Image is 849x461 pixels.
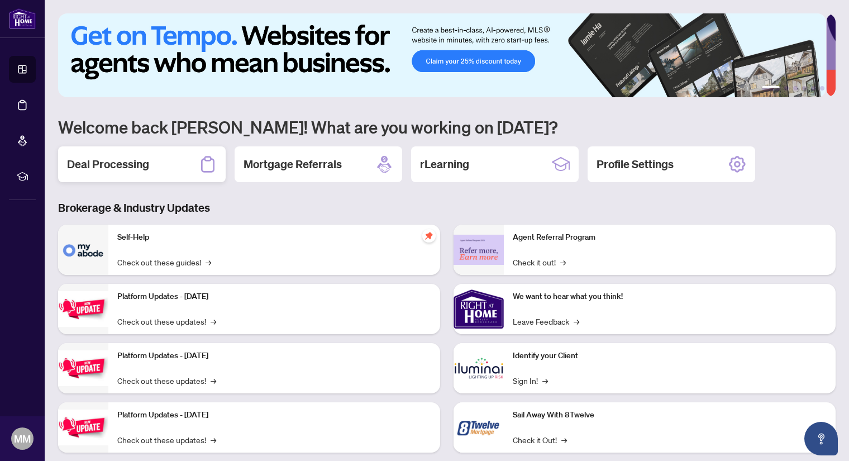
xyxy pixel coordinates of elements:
p: Agent Referral Program [513,231,827,244]
h2: Profile Settings [597,156,674,172]
span: → [560,256,566,268]
span: → [206,256,211,268]
span: → [542,374,548,387]
a: Check it out!→ [513,256,566,268]
button: 3 [793,86,798,91]
a: Check out these updates!→ [117,315,216,327]
span: MM [14,431,31,446]
p: We want to hear what you think! [513,291,827,303]
span: → [211,315,216,327]
span: → [561,434,567,446]
img: Agent Referral Program [454,235,504,265]
img: Identify your Client [454,343,504,393]
h3: Brokerage & Industry Updates [58,200,836,216]
img: Slide 0 [58,13,826,97]
h2: rLearning [420,156,469,172]
button: Open asap [804,422,838,455]
p: Self-Help [117,231,431,244]
span: → [211,434,216,446]
p: Platform Updates - [DATE] [117,409,431,421]
p: Platform Updates - [DATE] [117,291,431,303]
img: Self-Help [58,225,108,275]
span: pushpin [422,229,436,243]
img: Platform Updates - July 8, 2025 [58,350,108,386]
img: Platform Updates - June 23, 2025 [58,410,108,445]
img: logo [9,8,36,29]
p: Platform Updates - [DATE] [117,350,431,362]
a: Check out these guides!→ [117,256,211,268]
img: Platform Updates - July 21, 2025 [58,291,108,326]
button: 6 [820,86,824,91]
button: 1 [762,86,780,91]
p: Sail Away With 8Twelve [513,409,827,421]
button: 5 [811,86,815,91]
span: → [574,315,579,327]
img: We want to hear what you think! [454,284,504,334]
h2: Deal Processing [67,156,149,172]
a: Check out these updates!→ [117,374,216,387]
button: 2 [784,86,789,91]
a: Leave Feedback→ [513,315,579,327]
a: Check it Out!→ [513,434,567,446]
p: Identify your Client [513,350,827,362]
img: Sail Away With 8Twelve [454,402,504,453]
span: → [211,374,216,387]
button: 4 [802,86,807,91]
h2: Mortgage Referrals [244,156,342,172]
a: Check out these updates!→ [117,434,216,446]
a: Sign In!→ [513,374,548,387]
h1: Welcome back [PERSON_NAME]! What are you working on [DATE]? [58,116,836,137]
